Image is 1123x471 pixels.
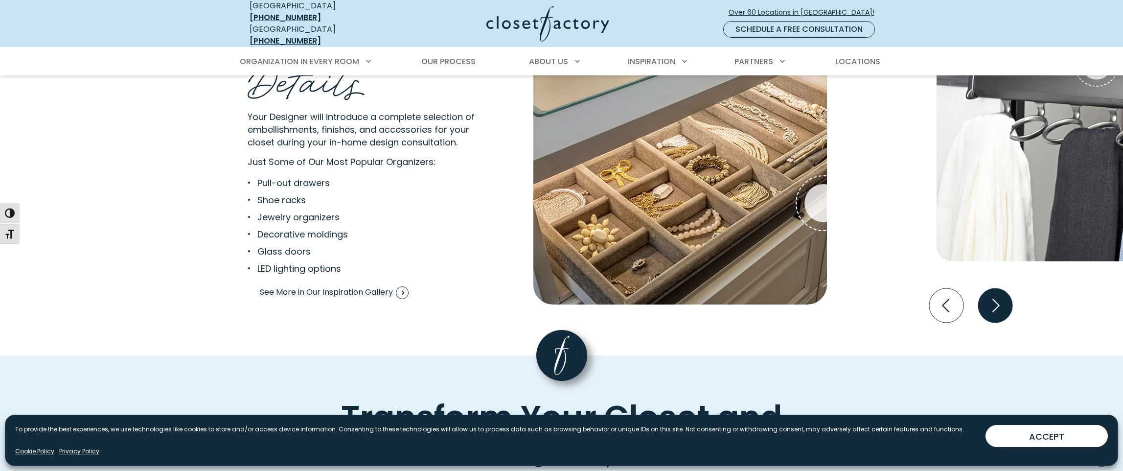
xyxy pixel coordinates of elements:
[925,284,967,327] button: Previous slide
[59,447,99,456] a: Privacy Policy
[248,245,471,258] li: Glass doors
[248,111,475,148] span: Your Designer will introduce a complete selection of embellishments, finishes, and accessories fo...
[248,155,503,168] p: Just Some of Our Most Popular Organizers:
[15,425,964,434] p: To provide the best experiences, we use technologies like cookies to store and/or access device i...
[250,12,321,23] a: [PHONE_NUMBER]
[248,262,471,275] li: LED lighting options
[248,48,365,107] span: Details
[421,56,476,67] span: Our Process
[723,21,875,38] a: Schedule a Free Consultation
[250,24,391,47] div: [GEOGRAPHIC_DATA]
[486,6,609,42] img: Closet Factory Logo
[240,56,359,67] span: Organization in Every Room
[728,4,883,21] a: Over 60 Locations in [GEOGRAPHIC_DATA]!
[734,56,773,67] span: Partners
[248,176,471,189] li: Pull-out drawers
[835,56,880,67] span: Locations
[250,35,321,47] a: [PHONE_NUMBER]
[628,56,675,67] span: Inspiration
[729,7,882,18] span: Over 60 Locations in [GEOGRAPHIC_DATA]!
[15,447,54,456] a: Cookie Policy
[248,228,471,241] li: Decorative moldings
[248,193,471,207] li: Shoe racks
[233,48,891,75] nav: Primary Menu
[260,286,409,299] span: See More in Our Inspiration Gallery
[974,284,1016,327] button: Next slide
[259,283,409,303] a: See More in Our Inspiration Gallery
[248,211,471,224] li: Jewelry organizers
[529,56,568,67] span: About Us
[985,425,1108,447] button: ACCEPT
[341,395,782,440] span: Transform Your Closet and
